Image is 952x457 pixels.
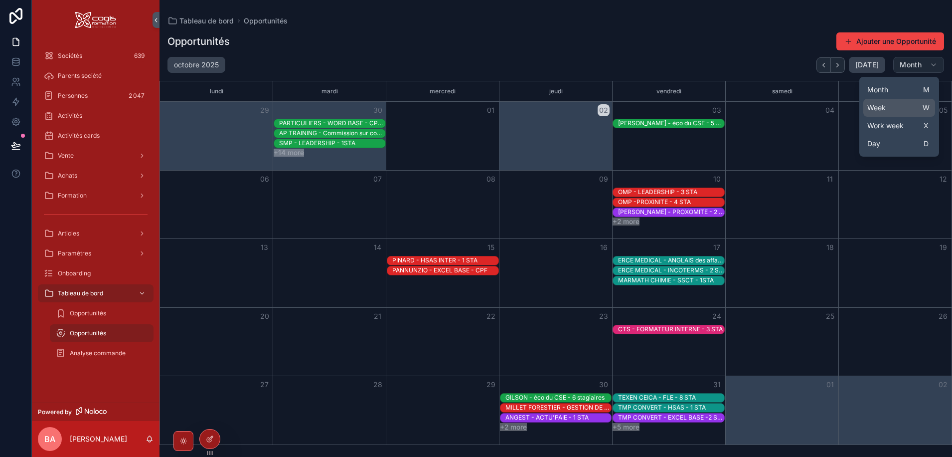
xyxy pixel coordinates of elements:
[922,104,930,112] span: W
[259,104,271,116] button: 29
[259,241,271,253] button: 13
[831,57,845,73] button: Next
[711,104,723,116] button: 03
[38,47,154,65] a: Sociétés639
[70,309,106,317] span: Opportunités
[867,121,904,131] span: Work week
[485,310,497,322] button: 22
[937,173,949,185] button: 12
[836,32,944,50] button: Ajouter une Opportunité
[618,119,724,127] div: [PERSON_NAME] - éco du CSE - 5 STA
[711,310,723,322] button: 24
[279,119,385,127] div: PARTICULIERS - WORD BASE - CPF - 1 STA
[618,414,724,422] div: TMP CONVERT - EXCEL BASE -2 STA
[618,208,724,216] div: [PERSON_NAME] - PROXOMITE - 2 STA
[849,57,885,73] button: [DATE]
[159,81,952,445] div: Month View
[922,86,930,94] span: M
[505,413,589,422] div: ANGEST - ACTU'PAIE - 1 STA
[711,173,723,185] button: 10
[372,104,384,116] button: 30
[618,413,724,422] div: TMP CONVERT - EXCEL BASE -2 STA
[922,140,930,148] span: D
[485,241,497,253] button: 15
[505,394,605,402] div: GILSON - éco du CSE - 6 stagiaires
[711,241,723,253] button: 17
[824,310,836,322] button: 25
[392,256,477,265] div: PINARD - HSAS INTER - 1 STA
[598,104,610,116] button: 02
[259,379,271,391] button: 27
[75,12,116,28] img: App logo
[505,414,589,422] div: ANGEST - ACTU'PAIE - 1 STA
[618,256,724,264] div: ERCE MEDICAL - ANGLAIS des affaires - 1 STA
[863,81,935,99] button: MonthM
[855,60,879,69] span: [DATE]
[937,379,949,391] button: 02
[505,404,612,412] div: MILLET FORESTIER - GESTION DE PROJET - 1 STA
[58,289,103,297] span: Tableau de bord
[38,244,154,262] a: Paramètres
[937,104,949,116] button: 05
[598,310,610,322] button: 23
[167,34,230,48] h1: Opportunités
[613,423,639,431] button: +5 more
[58,112,82,120] span: Activités
[711,379,723,391] button: 31
[279,129,385,137] div: AP TRAINING - Commission sur consulting NOVAP
[618,403,706,412] div: TMP CONVERT - HSAS - 1 STA
[279,129,385,138] div: AP TRAINING - Commission sur consulting NOVAP
[279,139,355,148] div: SMP - LEADERSHIP - 1STA
[58,72,102,80] span: Parents société
[392,266,487,274] div: PANNUNZIO - EXCEL BASE - CPF
[618,256,724,265] div: ERCE MEDICAL - ANGLAIS des affaires - 1 STA
[372,379,384,391] button: 28
[58,192,87,200] span: Formation
[867,103,886,113] span: Week
[824,104,836,116] button: 04
[922,122,930,130] span: X
[867,139,880,149] span: Day
[613,218,639,226] button: +2 more
[618,208,724,217] div: ANDREY - PROXOMITE - 2 STA
[501,81,611,101] div: jeudi
[618,266,724,274] div: ERCE MEDICAL - INCOTERMS - 2 STA
[863,135,935,153] button: DayD
[58,92,88,100] span: Personnes
[38,87,154,105] a: Personnes2 047
[38,67,154,85] a: Parents société
[618,276,714,284] div: MARMATH CHIMIE - SSCT - 1STA
[618,325,723,334] div: CTS - FORMATEUR INTERNE - 3 STA
[505,393,605,402] div: GILSON - éco du CSE - 6 stagiaires
[614,81,724,101] div: vendredi
[70,434,127,444] p: [PERSON_NAME]
[244,16,288,26] span: Opportunités
[38,225,154,242] a: Articles
[372,173,384,185] button: 07
[598,379,610,391] button: 30
[618,394,696,402] div: TEXEN CEICA - FLE - 8 STA
[259,173,271,185] button: 06
[485,173,497,185] button: 08
[32,40,159,375] div: scrollable content
[485,379,497,391] button: 29
[38,264,154,282] a: Onboarding
[937,310,949,322] button: 26
[618,276,714,285] div: MARMATH CHIMIE - SSCT - 1STA
[58,152,74,160] span: Vente
[58,132,100,140] span: Activités cards
[58,172,77,180] span: Achats
[372,310,384,322] button: 21
[392,256,477,264] div: PINARD - HSAS INTER - 1 STA
[50,324,154,342] a: Opportunités
[388,81,497,101] div: mercredi
[598,241,610,253] button: 16
[618,393,696,402] div: TEXEN CEICA - FLE - 8 STA
[816,57,831,73] button: Back
[131,50,148,62] div: 639
[38,187,154,205] a: Formation
[618,404,706,412] div: TMP CONVERT - HSAS - 1 STA
[618,198,691,206] div: OMP -PROXINITE - 4 STA
[32,403,159,421] a: Powered by
[70,349,126,357] span: Analyse commande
